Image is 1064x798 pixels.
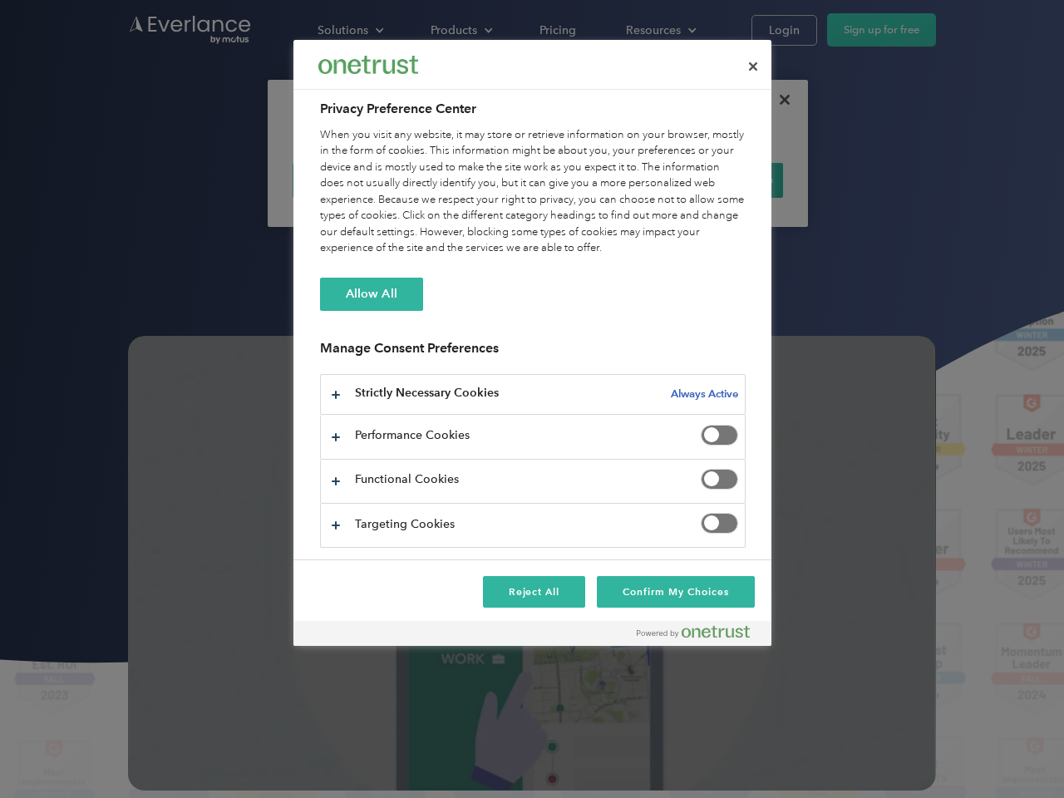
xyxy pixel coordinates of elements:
[320,127,746,257] div: When you visit any website, it may store or retrieve information on your browser, mostly in the f...
[483,576,586,608] button: Reject All
[320,278,423,311] button: Allow All
[597,576,754,608] button: Confirm My Choices
[318,48,418,81] div: Everlance
[293,40,771,646] div: Privacy Preference Center
[122,99,206,134] input: Submit
[318,56,418,73] img: Everlance
[320,340,746,366] h3: Manage Consent Preferences
[637,625,763,646] a: Powered by OneTrust Opens in a new Tab
[637,625,750,638] img: Powered by OneTrust Opens in a new Tab
[293,40,771,646] div: Preference center
[735,48,771,85] button: Close
[320,99,746,119] h2: Privacy Preference Center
